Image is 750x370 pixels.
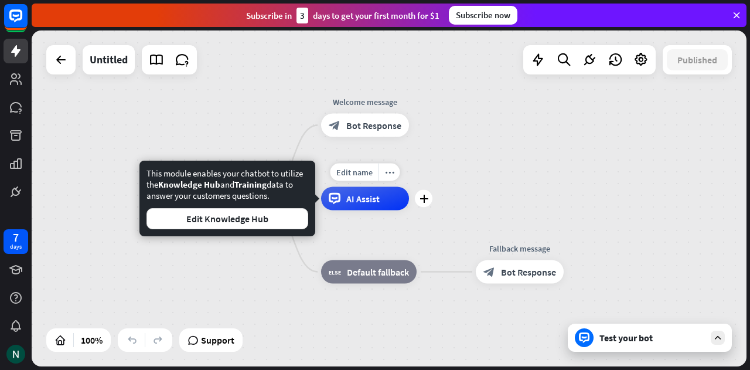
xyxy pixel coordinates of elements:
[90,45,128,74] div: Untitled
[329,266,341,278] i: block_fallback
[77,331,106,349] div: 100%
[501,266,556,278] span: Bot Response
[346,193,380,205] span: AI Assist
[385,168,394,176] i: more_horiz
[467,243,572,254] div: Fallback message
[599,332,705,344] div: Test your bot
[346,120,401,131] span: Bot Response
[483,266,495,278] i: block_bot_response
[4,229,28,254] a: 7 days
[667,49,728,70] button: Published
[296,8,308,23] div: 3
[420,195,428,203] i: plus
[246,8,439,23] div: Subscribe in days to get your first month for $1
[347,266,409,278] span: Default fallback
[234,179,267,190] span: Training
[336,167,373,178] span: Edit name
[312,96,418,108] div: Welcome message
[201,331,234,349] span: Support
[146,168,308,229] div: This module enables your chatbot to utilize the and data to answer your customers questions.
[158,179,220,190] span: Knowledge Hub
[329,120,340,131] i: block_bot_response
[9,5,45,40] button: Open LiveChat chat widget
[13,232,19,243] div: 7
[449,6,517,25] div: Subscribe now
[10,243,22,251] div: days
[146,208,308,229] button: Edit Knowledge Hub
